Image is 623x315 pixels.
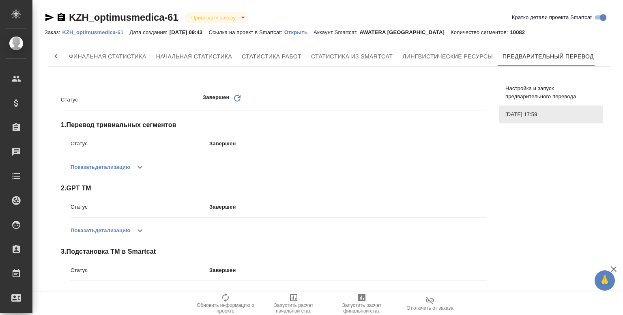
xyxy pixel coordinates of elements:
[129,29,169,35] p: Дата создания:
[170,29,209,35] p: [DATE] 09:43
[359,29,451,35] p: AWATERA [GEOGRAPHIC_DATA]
[69,52,146,62] span: Финальная статистика
[61,183,487,193] span: 2 . GPT TM
[45,13,54,22] button: Скопировать ссылку для ЯМессенджера
[311,52,393,62] span: Статистика из Smartcat
[71,221,130,240] button: Показатьдетализацию
[505,110,596,119] span: [DATE] 17:59
[260,292,328,315] button: Запустить расчет начальной стат.
[242,52,301,62] span: Статистика работ
[71,203,209,211] p: Статус
[209,140,487,148] p: Завершен
[595,270,615,291] button: 🙏
[510,29,531,35] p: 10082
[185,12,247,23] div: Привязан к заказу
[209,266,487,274] p: Завершен
[61,120,487,130] span: 1 . Перевод тривиальных сегментов
[61,96,203,104] p: Статус
[505,84,596,101] span: Настройка и запуск предварительного перевода
[333,302,391,314] span: Запустить расчет финальной стат.
[71,157,130,177] button: Показатьдетализацию
[284,29,314,35] p: Открыть
[62,28,129,35] a: KZH_optimusmedica-61
[71,266,209,274] p: Статус
[191,292,260,315] button: Обновить информацию о проекте
[451,29,510,35] p: Количество сегментов:
[156,52,232,62] span: Начальная статистика
[328,292,396,315] button: Запустить расчет финальной стат.
[499,80,603,106] div: Настройка и запуск предварительного перевода
[499,106,603,123] div: [DATE] 17:59
[264,302,323,314] span: Запустить расчет начальной стат.
[61,247,487,257] span: 3 . Подстановка ТМ в Smartcat
[284,28,314,35] a: Открыть
[71,284,130,304] button: Показатьдетализацию
[209,203,487,211] p: Завершен
[203,93,229,106] p: Завершен
[71,140,209,148] p: Статус
[314,29,359,35] p: Аккаунт Smartcat:
[208,29,284,35] p: Ссылка на проект в Smartcat:
[196,302,255,314] span: Обновить информацию о проекте
[503,52,594,62] span: Предварительный перевод
[402,52,493,62] span: Лингвистические ресурсы
[598,272,612,289] span: 🙏
[512,13,592,22] span: Кратко детали проекта Smartcat
[62,29,129,35] p: KZH_optimusmedica-61
[396,292,464,315] button: Отключить от заказа
[45,29,62,35] p: Заказ:
[56,13,66,22] button: Скопировать ссылку
[69,12,178,23] a: KZH_optimusmedica-61
[406,305,453,311] span: Отключить от заказа
[189,14,238,21] button: Привязан к заказу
